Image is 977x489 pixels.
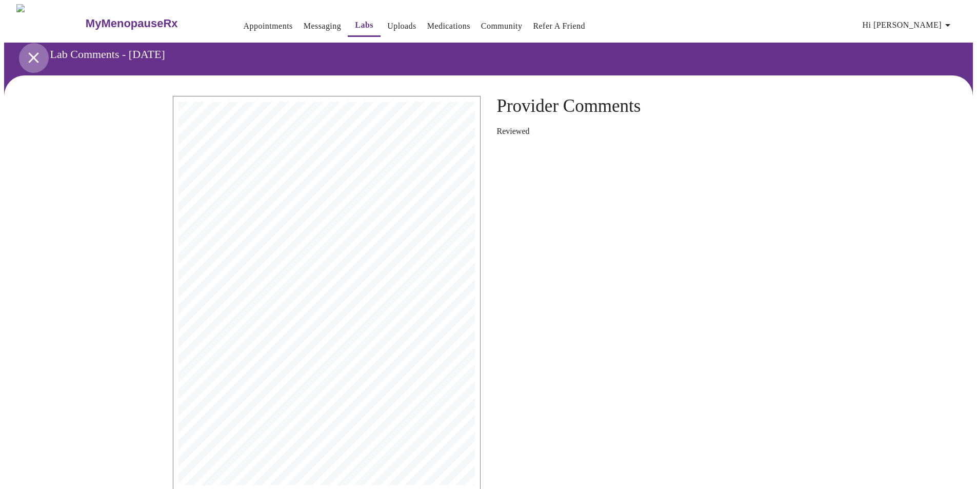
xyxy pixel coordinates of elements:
[244,19,293,33] a: Appointments
[423,16,474,36] button: Medications
[383,16,421,36] button: Uploads
[387,19,416,33] a: Uploads
[529,16,589,36] button: Refer a Friend
[863,18,954,32] span: Hi [PERSON_NAME]
[481,19,523,33] a: Community
[300,16,345,36] button: Messaging
[477,16,527,36] button: Community
[427,19,470,33] a: Medications
[86,17,178,30] h3: MyMenopauseRx
[16,4,84,43] img: MyMenopauseRx Logo
[348,15,381,37] button: Labs
[497,96,805,116] h4: Provider Comments
[859,15,958,35] button: Hi [PERSON_NAME]
[50,48,920,61] h3: Lab Comments - [DATE]
[355,18,373,32] a: Labs
[240,16,297,36] button: Appointments
[18,43,49,73] button: open drawer
[497,127,805,136] p: Reviewed
[533,19,585,33] a: Refer a Friend
[304,19,341,33] a: Messaging
[84,6,218,42] a: MyMenopauseRx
